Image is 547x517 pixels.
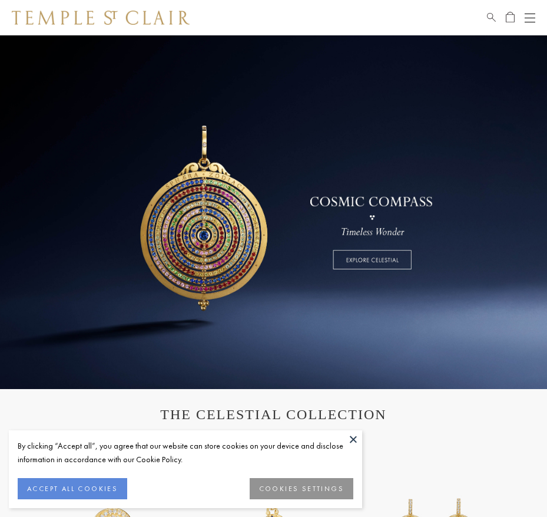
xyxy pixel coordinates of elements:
[250,478,353,499] button: COOKIES SETTINGS
[487,11,496,25] a: Search
[12,11,190,25] img: Temple St. Clair
[525,11,535,25] button: Open navigation
[506,11,515,25] a: Open Shopping Bag
[18,439,353,466] div: By clicking “Accept all”, you agree that our website can store cookies on your device and disclos...
[18,478,127,499] button: ACCEPT ALL COOKIES
[29,407,518,423] h1: THE CELESTIAL COLLECTION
